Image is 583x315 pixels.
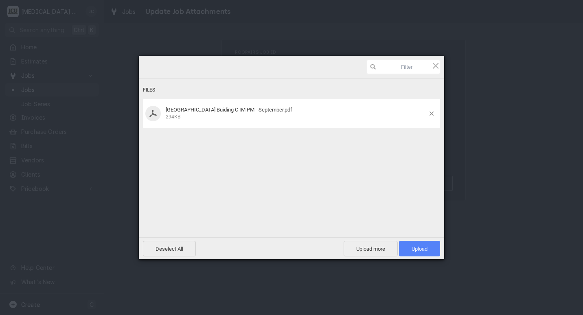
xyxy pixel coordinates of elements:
[412,246,427,252] span: Upload
[143,83,440,98] div: Files
[163,107,430,120] div: Westminster Village Buiding C IM PM - September.pdf
[143,241,196,256] span: Deselect All
[166,114,180,120] span: 294KB
[344,241,398,256] span: Upload more
[367,60,440,74] input: Filter
[431,61,440,70] span: Click here or hit ESC to close picker
[399,241,440,256] span: Upload
[166,107,292,113] span: [GEOGRAPHIC_DATA] Buiding C IM PM - September.pdf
